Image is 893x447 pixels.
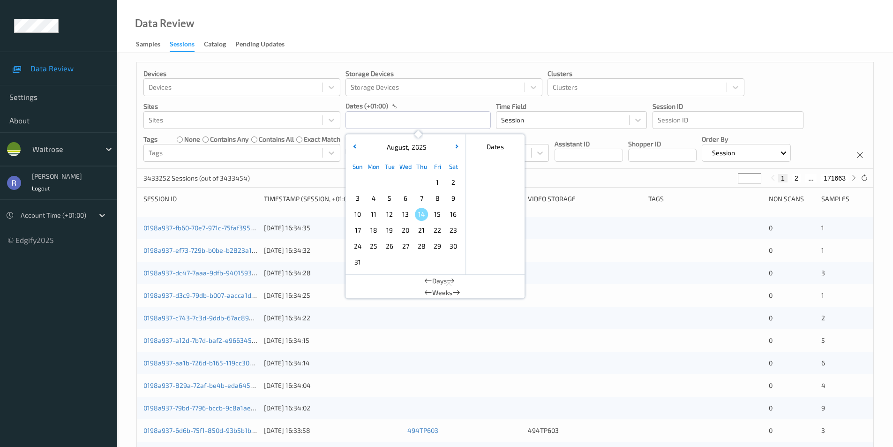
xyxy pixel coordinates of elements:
a: 0198a937-dc47-7aaa-9dfb-9401593a29a9 [143,269,270,277]
a: Samples [136,38,170,51]
div: Session ID [143,194,257,204]
span: 27 [399,240,412,253]
span: 2 [821,314,825,322]
span: 29 [431,240,444,253]
div: Choose Friday August 01 of 2025 [429,174,445,190]
div: [DATE] 16:34:35 [264,223,401,233]
span: 11 [367,208,380,221]
span: 24 [351,240,364,253]
button: 171663 [821,174,848,182]
div: Choose Thursday August 14 of 2025 [413,206,429,222]
span: 14 [415,208,428,221]
a: 0198a937-aa1b-726d-b165-119cc3077da0 [143,359,267,367]
p: Shopper ID [628,139,697,149]
span: 0 [769,359,773,367]
button: ... [805,174,817,182]
div: Choose Tuesday August 19 of 2025 [382,222,398,238]
div: Samples [821,194,867,204]
div: Choose Friday August 29 of 2025 [429,238,445,254]
span: 5 [383,192,396,205]
div: Video Storage [528,194,642,204]
span: 1 [431,176,444,189]
div: [DATE] 16:34:14 [264,358,401,368]
span: 0 [769,404,773,412]
a: 0198a937-fb60-70e7-971c-75faf3952397 [143,224,265,232]
span: 19 [383,224,396,237]
label: exact match [304,135,340,144]
span: 3 [351,192,364,205]
span: 9 [447,192,460,205]
span: 0 [769,381,773,389]
div: [DATE] 16:34:32 [264,246,401,255]
div: Choose Monday September 01 of 2025 [366,254,382,270]
div: Tue [382,159,398,174]
a: Sessions [170,38,204,52]
div: Choose Wednesday August 13 of 2025 [398,206,413,222]
div: Choose Sunday August 24 of 2025 [350,238,366,254]
span: 2025 [409,143,427,151]
a: 0198a937-ef73-729b-b0be-b2823a13d360 [143,246,270,254]
span: 6 [821,359,825,367]
p: dates (+01:00) [345,101,388,111]
span: 0 [769,336,773,344]
div: Data Review [135,19,194,28]
div: Timestamp (Session, +01:00) [264,194,401,204]
div: Choose Monday August 18 of 2025 [366,222,382,238]
div: Choose Tuesday August 05 of 2025 [382,190,398,206]
button: 2 [792,174,801,182]
span: 1 [821,246,824,254]
div: Choose Thursday August 28 of 2025 [413,238,429,254]
div: Choose Saturday August 23 of 2025 [445,222,461,238]
div: Choose Tuesday August 12 of 2025 [382,206,398,222]
span: 15 [431,208,444,221]
span: 0 [769,426,773,434]
span: 1 [821,224,824,232]
div: Choose Tuesday September 02 of 2025 [382,254,398,270]
div: Choose Saturday August 09 of 2025 [445,190,461,206]
a: Catalog [204,38,235,51]
span: 3 [821,269,825,277]
span: 10 [351,208,364,221]
div: Choose Friday September 05 of 2025 [429,254,445,270]
div: Choose Sunday August 31 of 2025 [350,254,366,270]
div: [DATE] 16:34:15 [264,336,401,345]
div: Choose Saturday August 30 of 2025 [445,238,461,254]
span: 22 [431,224,444,237]
div: [DATE] 16:34:25 [264,291,401,300]
div: Sat [445,159,461,174]
span: 0 [769,269,773,277]
div: Thu [413,159,429,174]
span: 20 [399,224,412,237]
a: 0198a937-79bd-7796-bccb-9c8a1aedcbda [143,404,269,412]
span: 4 [367,192,380,205]
div: Choose Sunday August 17 of 2025 [350,222,366,238]
div: [DATE] 16:34:02 [264,403,401,413]
span: 16 [447,208,460,221]
div: Choose Tuesday July 29 of 2025 [382,174,398,190]
a: 0198a937-c743-7c3d-9ddb-67ac8930f864 [143,314,271,322]
button: 1 [778,174,788,182]
span: August [384,143,408,151]
span: 5 [821,336,825,344]
div: , [384,143,427,152]
div: Pending Updates [235,39,285,51]
div: Choose Sunday August 03 of 2025 [350,190,366,206]
span: Weeks [432,288,452,297]
div: Choose Saturday September 06 of 2025 [445,254,461,270]
p: 3433252 Sessions (out of 3433454) [143,174,250,183]
div: Choose Wednesday September 03 of 2025 [398,254,413,270]
div: Choose Wednesday August 27 of 2025 [398,238,413,254]
div: [DATE] 16:34:28 [264,268,401,278]
label: contains all [259,135,294,144]
div: Dates [466,138,525,156]
span: 0 [769,291,773,299]
span: 8 [431,192,444,205]
div: [DATE] 16:33:58 [264,426,401,435]
div: Choose Wednesday August 06 of 2025 [398,190,413,206]
div: Choose Friday August 22 of 2025 [429,222,445,238]
p: Order By [702,135,791,144]
div: Choose Tuesday August 26 of 2025 [382,238,398,254]
span: 6 [399,192,412,205]
span: 12 [383,208,396,221]
span: 9 [821,404,825,412]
